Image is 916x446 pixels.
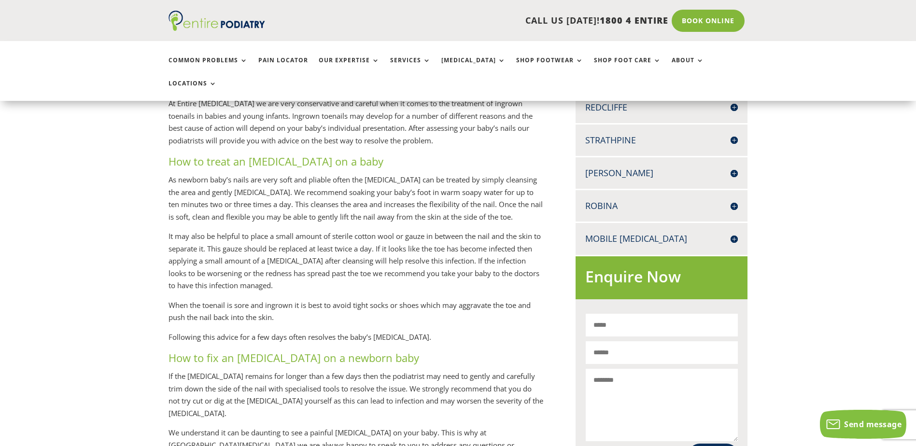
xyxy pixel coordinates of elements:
[672,10,745,32] a: Book Online
[672,57,704,78] a: About
[169,23,265,33] a: Entire Podiatry
[844,419,902,430] span: Send message
[585,233,738,245] h4: Mobile [MEDICAL_DATA]
[169,154,544,174] h3: How to treat an [MEDICAL_DATA] on a baby
[516,57,583,78] a: Shop Footwear
[169,80,217,101] a: Locations
[390,57,431,78] a: Services
[319,57,380,78] a: Our Expertise
[302,14,668,27] p: CALL US [DATE]!
[258,57,308,78] a: Pain Locator
[169,331,544,351] p: Following this advice for a few days often resolves the baby’s [MEDICAL_DATA].
[169,350,544,370] h3: How to fix an [MEDICAL_DATA] on a newborn baby
[169,174,544,230] p: As newborn baby’s nails are very soft and pliable often the [MEDICAL_DATA] can be treated by simp...
[594,57,661,78] a: Shop Foot Care
[169,299,544,331] p: When the toenail is sore and ingrown it is best to avoid tight socks or shoes which may aggravate...
[169,11,265,31] img: logo (1)
[820,410,906,439] button: Send message
[585,167,738,179] h4: [PERSON_NAME]
[585,101,738,113] h4: Redcliffe
[585,134,738,146] h4: Strathpine
[600,14,668,26] span: 1800 4 ENTIRE
[169,57,248,78] a: Common Problems
[441,57,506,78] a: [MEDICAL_DATA]
[169,370,544,427] p: If the [MEDICAL_DATA] remains for longer than a few days then the podiatrist may need to gently a...
[585,266,738,293] h2: Enquire Now
[169,98,544,154] p: At Entire [MEDICAL_DATA] we are very conservative and careful when it comes to the treatment of i...
[169,230,544,299] p: It may also be helpful to place a small amount of sterile cotton wool or gauze in between the nai...
[585,200,738,212] h4: Robina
